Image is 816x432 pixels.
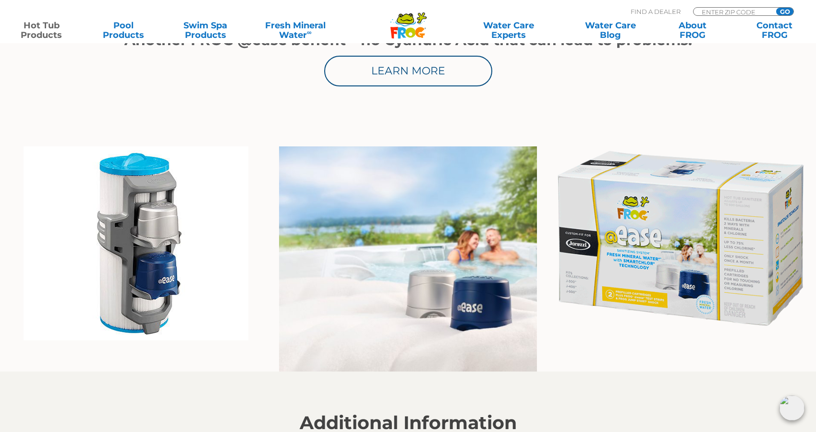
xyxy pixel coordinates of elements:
[256,21,335,40] a: Fresh MineralWater∞
[661,21,725,40] a: AboutFROG
[173,21,237,40] a: Swim SpaProducts
[631,7,681,16] p: Find A Dealer
[551,146,809,331] img: @Ease_Jacuzzi_FaceLeft
[24,146,248,340] img: 12
[92,21,156,40] a: PoolProducts
[579,21,643,40] a: Water CareBlog
[776,8,793,15] input: GO
[743,21,806,40] a: ContactFROG
[307,28,312,36] sup: ∞
[10,21,73,40] a: Hot TubProducts
[279,146,536,372] img: for jacuzzi
[324,56,492,86] a: Learn More
[779,396,804,420] img: openIcon
[457,21,560,40] a: Water CareExperts
[701,8,766,16] input: Zip Code Form
[120,32,696,48] h1: Another FROG @ease benefit – no Cyanuric Acid that can lead to problems.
